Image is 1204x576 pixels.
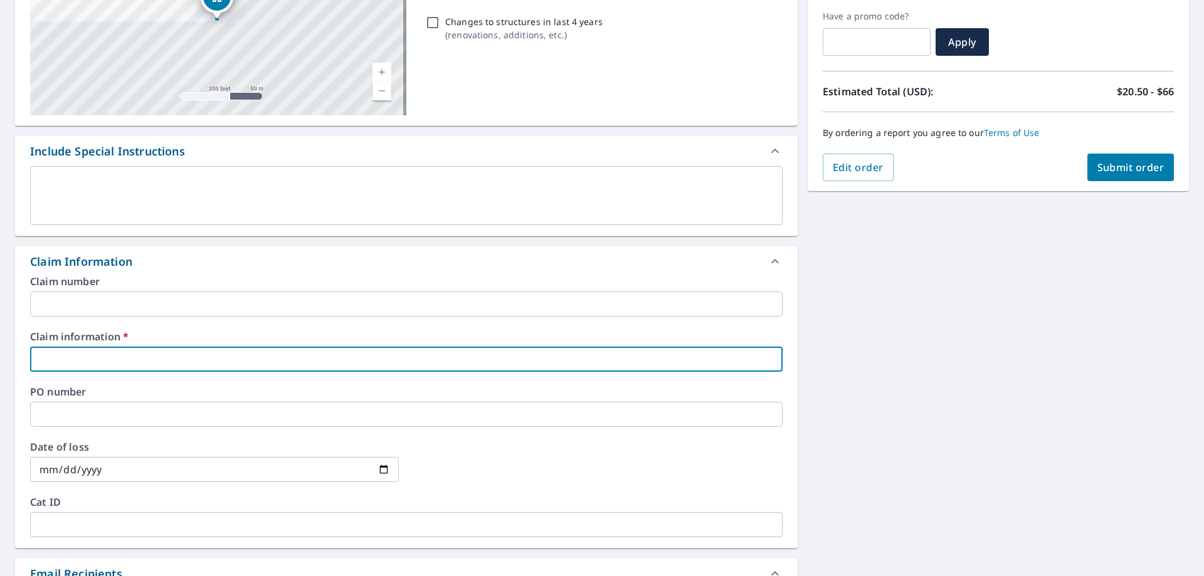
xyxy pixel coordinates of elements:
p: Estimated Total (USD): [823,84,998,99]
div: Claim Information [15,246,798,276]
label: Claim information [30,332,783,342]
label: Cat ID [30,497,783,507]
span: Edit order [833,160,884,174]
p: By ordering a report you agree to our [823,127,1174,139]
label: Date of loss [30,442,399,452]
span: Apply [946,35,979,49]
div: Include Special Instructions [30,143,185,160]
p: $20.50 - $66 [1117,84,1174,99]
p: ( renovations, additions, etc. ) [445,28,603,41]
button: Apply [936,28,989,56]
a: Current Level 17, Zoom In [372,63,391,81]
span: Submit order [1097,160,1164,174]
div: Claim Information [30,253,132,270]
label: Have a promo code? [823,11,931,22]
div: Include Special Instructions [15,136,798,166]
button: Submit order [1087,154,1175,181]
button: Edit order [823,154,894,181]
label: PO number [30,387,783,397]
a: Current Level 17, Zoom Out [372,81,391,100]
label: Claim number [30,276,783,286]
a: Terms of Use [984,127,1040,139]
p: Changes to structures in last 4 years [445,15,603,28]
